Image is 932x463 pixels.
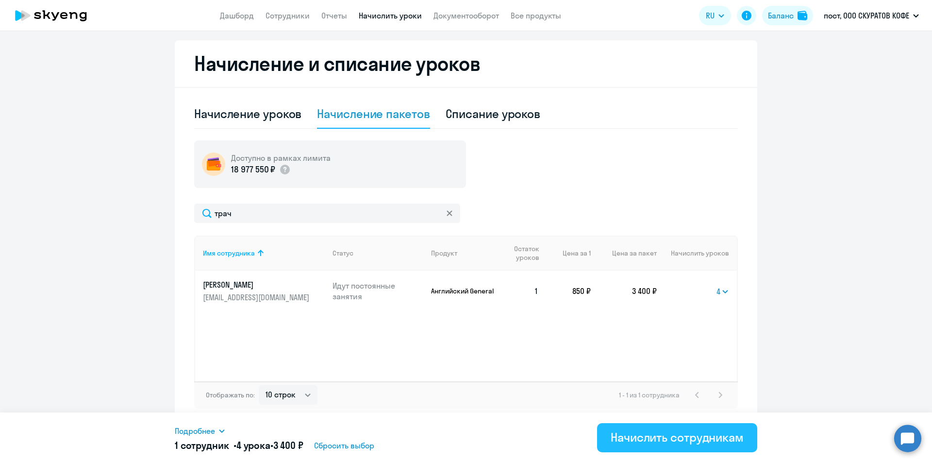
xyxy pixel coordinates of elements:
div: Продукт [431,249,497,257]
div: Списание уроков [446,106,541,121]
a: Сотрудники [266,11,310,20]
a: Отчеты [321,11,347,20]
button: Балансbalance [762,6,813,25]
img: wallet-circle.png [202,153,225,176]
span: 4 урока [236,439,270,451]
a: Дашборд [220,11,254,20]
h5: Доступно в рамках лимита [231,153,331,163]
th: Цена за пакет [591,236,657,271]
h5: 1 сотрудник • • [175,439,303,452]
div: Имя сотрудника [203,249,325,257]
td: 1 [497,271,546,311]
p: Идут постоянные занятия [333,280,424,302]
a: Все продукты [511,11,561,20]
p: [PERSON_NAME] [203,279,312,290]
img: balance [798,11,807,20]
div: Остаток уроков [504,244,546,262]
input: Поиск по имени, email, продукту или статусу [194,204,460,223]
div: Начислить сотрудникам [611,429,744,445]
td: 3 400 ₽ [591,271,657,311]
div: Статус [333,249,353,257]
button: Начислить сотрудникам [597,423,757,452]
div: Начисление уроков [194,106,301,121]
span: 1 - 1 из 1 сотрудника [619,391,680,399]
button: пост, ООО СКУРАТОВ КОФЕ [819,4,924,27]
a: Документооборот [433,11,499,20]
span: Подробнее [175,425,215,437]
span: 3 400 ₽ [273,439,303,451]
td: 850 ₽ [546,271,591,311]
p: [EMAIL_ADDRESS][DOMAIN_NAME] [203,292,312,303]
h2: Начисление и списание уроков [194,52,738,75]
span: Отображать по: [206,391,255,399]
div: Статус [333,249,424,257]
p: 18 977 550 ₽ [231,163,275,176]
a: Начислить уроки [359,11,422,20]
span: Остаток уроков [504,244,539,262]
button: RU [699,6,731,25]
th: Начислить уроков [657,236,737,271]
p: пост, ООО СКУРАТОВ КОФЕ [824,10,909,21]
div: Имя сотрудника [203,249,255,257]
div: Начисление пакетов [317,106,430,121]
th: Цена за 1 [546,236,591,271]
p: Английский General [431,287,497,295]
span: RU [706,10,715,21]
span: Сбросить выбор [314,440,374,451]
div: Баланс [768,10,794,21]
div: Продукт [431,249,457,257]
a: [PERSON_NAME][EMAIL_ADDRESS][DOMAIN_NAME] [203,279,325,303]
